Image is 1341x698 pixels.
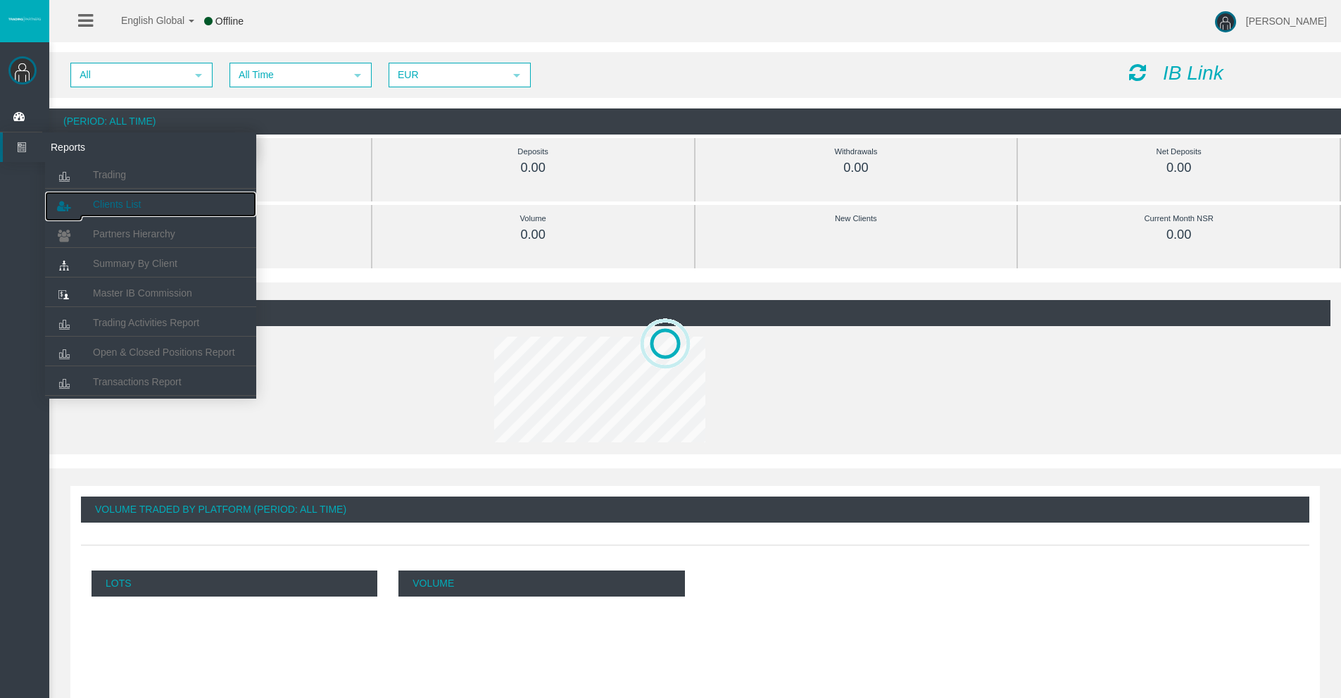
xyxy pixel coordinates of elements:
[1050,227,1308,243] div: 0.00
[511,70,522,81] span: select
[103,15,184,26] span: English Global
[404,227,662,243] div: 0.00
[93,228,175,239] span: Partners Hierarchy
[215,15,244,27] span: Offline
[45,192,256,217] a: Clients List
[93,317,199,328] span: Trading Activities Report
[72,64,186,86] span: All
[390,64,504,86] span: EUR
[193,70,204,81] span: select
[404,211,662,227] div: Volume
[92,571,377,597] p: Lots
[398,571,684,597] p: Volume
[3,132,256,162] a: Reports
[93,287,192,299] span: Master IB Commission
[93,169,126,180] span: Trading
[352,70,363,81] span: select
[1163,62,1223,84] i: IB Link
[93,347,235,358] span: Open & Closed Positions Report
[45,280,256,306] a: Master IB Commission
[1050,144,1308,160] div: Net Deposits
[7,16,42,22] img: logo.svg
[81,497,1309,523] div: Volume Traded By Platform (Period: All Time)
[45,339,256,365] a: Open & Closed Positions Report
[727,160,986,176] div: 0.00
[727,211,986,227] div: New Clients
[45,251,256,276] a: Summary By Client
[404,160,662,176] div: 0.00
[45,369,256,394] a: Transactions Report
[93,199,141,210] span: Clients List
[45,310,256,335] a: Trading Activities Report
[45,162,256,187] a: Trading
[40,132,178,162] span: Reports
[404,144,662,160] div: Deposits
[1050,211,1308,227] div: Current Month NSR
[231,64,345,86] span: All Time
[60,300,1330,326] div: (Period: All Time)
[93,258,177,269] span: Summary By Client
[49,108,1341,135] div: (Period: All Time)
[1129,63,1146,82] i: Reload Dashboard
[1246,15,1327,27] span: [PERSON_NAME]
[45,221,256,247] a: Partners Hierarchy
[1215,11,1236,32] img: user-image
[727,144,986,160] div: Withdrawals
[93,376,182,387] span: Transactions Report
[1050,160,1308,176] div: 0.00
